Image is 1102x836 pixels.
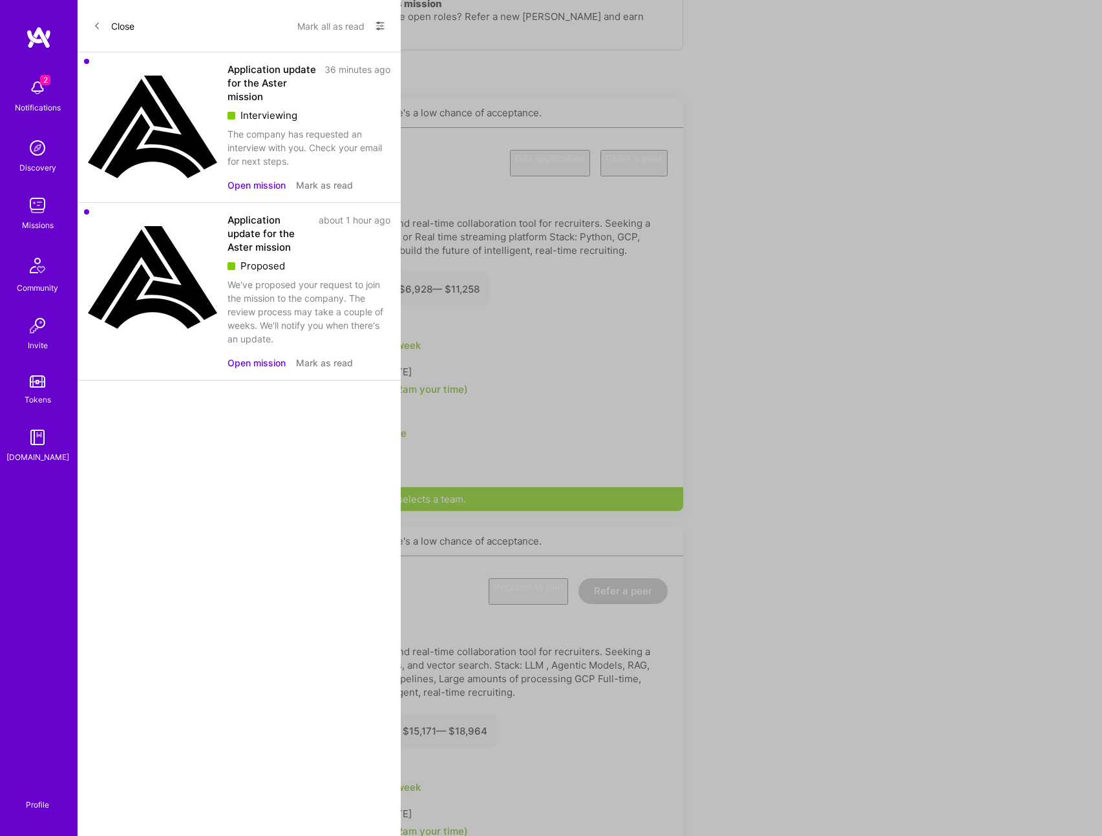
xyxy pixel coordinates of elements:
div: Interviewing [228,109,390,122]
img: Community [22,250,53,281]
div: 36 minutes ago [324,63,390,103]
img: Invite [25,313,50,339]
button: Open mission [228,356,286,370]
img: Company Logo [88,213,217,342]
button: Mark all as read [297,16,365,36]
button: Mark as read [296,178,353,192]
div: about 1 hour ago [319,213,390,254]
button: Mark as read [296,356,353,370]
div: Profile [26,798,49,810]
div: We've proposed your request to join the mission to the company. The review process may take a cou... [228,278,390,346]
div: Discovery [19,161,56,174]
img: logo [26,26,52,49]
div: Proposed [228,259,390,273]
img: Company Logo [88,63,217,192]
div: The company has requested an interview with you. Check your email for next steps. [228,127,390,168]
img: discovery [25,135,50,161]
div: Invite [28,339,48,352]
div: Tokens [25,393,51,406]
div: Notifications [15,101,61,114]
img: teamwork [25,193,50,218]
button: Open mission [228,178,286,192]
div: Application update for the Aster mission [228,63,317,103]
div: Missions [22,218,54,232]
button: Close [93,16,134,36]
div: [DOMAIN_NAME] [6,450,69,464]
span: 2 [40,75,50,85]
a: Profile [21,784,54,810]
img: tokens [30,375,45,388]
img: guide book [25,424,50,450]
img: bell [25,75,50,101]
div: Community [17,281,58,295]
div: Application update for the Aster mission [228,213,311,254]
